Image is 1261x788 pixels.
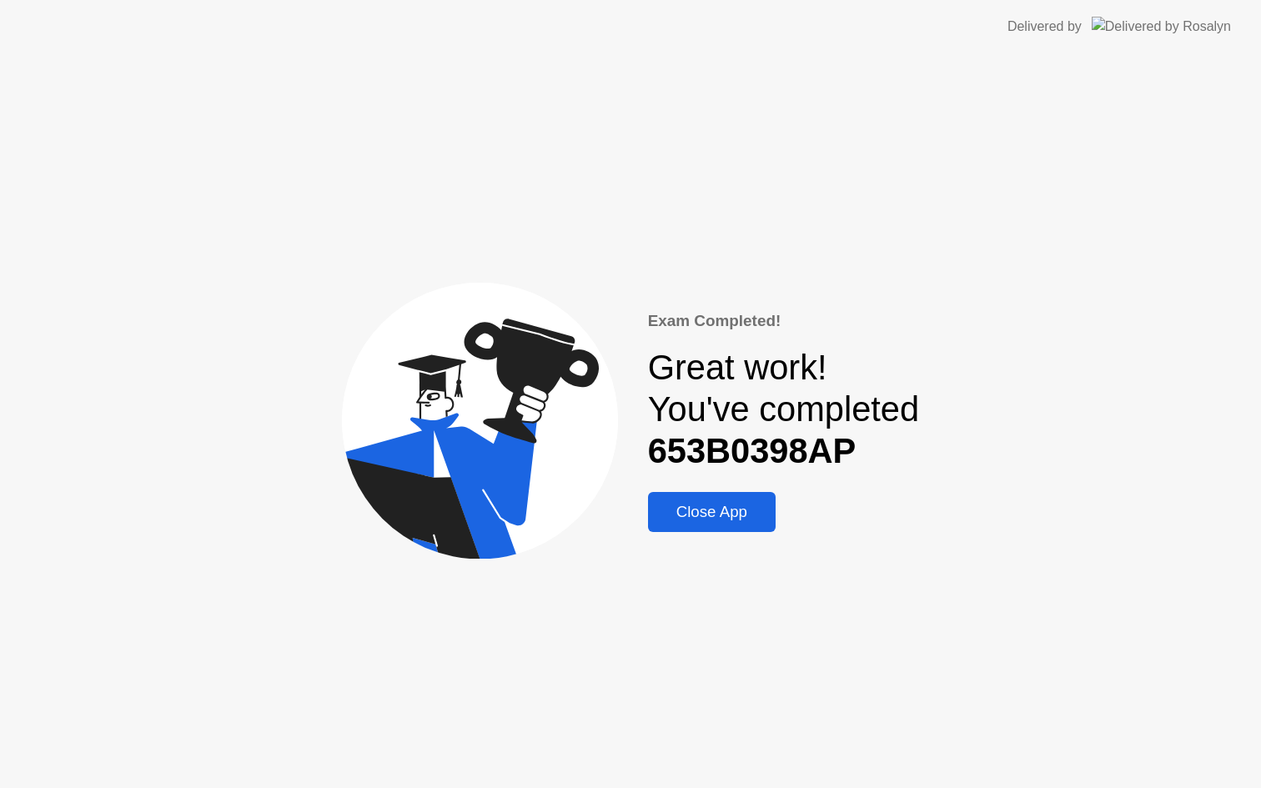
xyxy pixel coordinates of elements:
div: Delivered by [1007,17,1082,37]
img: Delivered by Rosalyn [1092,17,1231,36]
div: Great work! You've completed [648,347,919,472]
div: Exam Completed! [648,309,919,333]
b: 653B0398AP [648,431,857,470]
button: Close App [648,492,776,532]
div: Close App [653,503,771,521]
